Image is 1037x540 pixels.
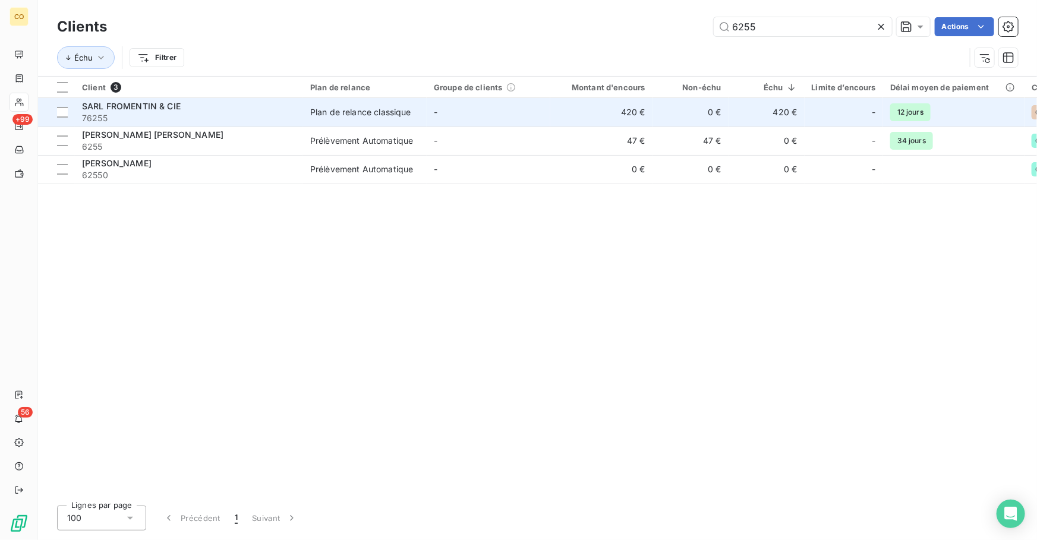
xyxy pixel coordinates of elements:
span: 34 jours [890,132,933,150]
button: Actions [935,17,994,36]
button: Filtrer [130,48,184,67]
td: 0 € [550,155,653,184]
span: Échu [74,53,93,62]
div: Plan de relance classique [310,106,411,118]
span: 1 [235,512,238,524]
div: Plan de relance [310,83,420,92]
button: 1 [228,506,245,530]
span: 62550 [82,169,296,181]
div: Prélèvement Automatique [310,163,413,175]
span: 100 [67,512,81,524]
span: 12 jours [890,103,931,121]
td: 0 € [653,155,729,184]
span: Client [82,83,106,92]
button: Échu [57,46,115,69]
span: 3 [111,82,121,93]
div: Limite d’encours [812,83,876,92]
div: Prélèvement Automatique [310,135,413,147]
div: Délai moyen de paiement [890,83,1017,92]
span: 6255 [82,141,296,153]
span: [PERSON_NAME] [PERSON_NAME] [82,130,223,140]
td: 420 € [550,98,653,127]
span: 76255 [82,112,296,124]
div: Open Intercom Messenger [997,500,1025,528]
span: SARL FROMENTIN & CIE [82,101,181,111]
span: - [872,135,876,147]
span: - [872,163,876,175]
h3: Clients [57,16,107,37]
span: [PERSON_NAME] [82,158,152,168]
td: 0 € [729,127,805,155]
span: - [434,107,437,117]
button: Précédent [156,506,228,530]
td: 47 € [550,127,653,155]
span: 56 [18,407,33,418]
td: 47 € [653,127,729,155]
button: Suivant [245,506,305,530]
div: Montant d'encours [557,83,645,92]
span: - [872,106,876,118]
span: - [434,135,437,146]
div: Échu [736,83,798,92]
img: Logo LeanPay [10,514,29,533]
span: Groupe de clients [434,83,503,92]
div: Non-échu [660,83,721,92]
div: CO [10,7,29,26]
td: 0 € [729,155,805,184]
td: 420 € [729,98,805,127]
span: +99 [12,114,33,125]
td: 0 € [653,98,729,127]
input: Rechercher [714,17,892,36]
span: - [434,164,437,174]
